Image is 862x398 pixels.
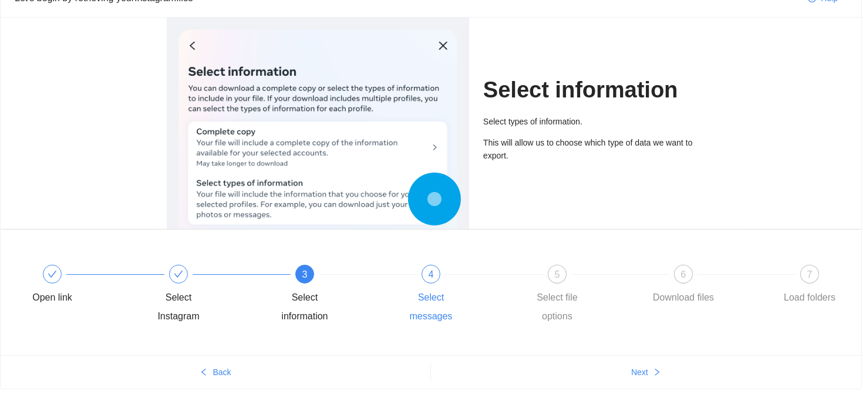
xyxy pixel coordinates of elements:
div: Open link [18,265,144,307]
p: Select types of information. [483,115,695,128]
div: 3Select information [271,265,397,326]
div: 5Select file options [523,265,649,326]
span: Next [631,366,648,379]
div: Download files [653,288,714,307]
span: check [48,269,57,279]
p: This will allow us to choose which type of data we want to export. [483,136,695,162]
span: Back [213,366,231,379]
div: Select Instagram [144,288,213,326]
span: check [174,269,183,279]
span: 3 [302,269,308,279]
div: 4Select messages [397,265,523,326]
span: 5 [555,269,560,279]
button: leftBack [1,363,430,382]
div: Select Instagram [144,265,271,326]
h1: Select information [483,76,695,104]
span: right [653,368,661,377]
span: 6 [681,269,686,279]
div: Select information [271,288,339,326]
div: Select file options [523,288,591,326]
div: Open link [32,288,72,307]
div: Select messages [397,288,465,326]
div: 6Download files [649,265,776,307]
div: 7Load folders [776,265,844,307]
span: 4 [429,269,434,279]
span: left [200,368,208,377]
button: Nextright [431,363,861,382]
div: Load folders [784,288,836,307]
span: 7 [807,269,813,279]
